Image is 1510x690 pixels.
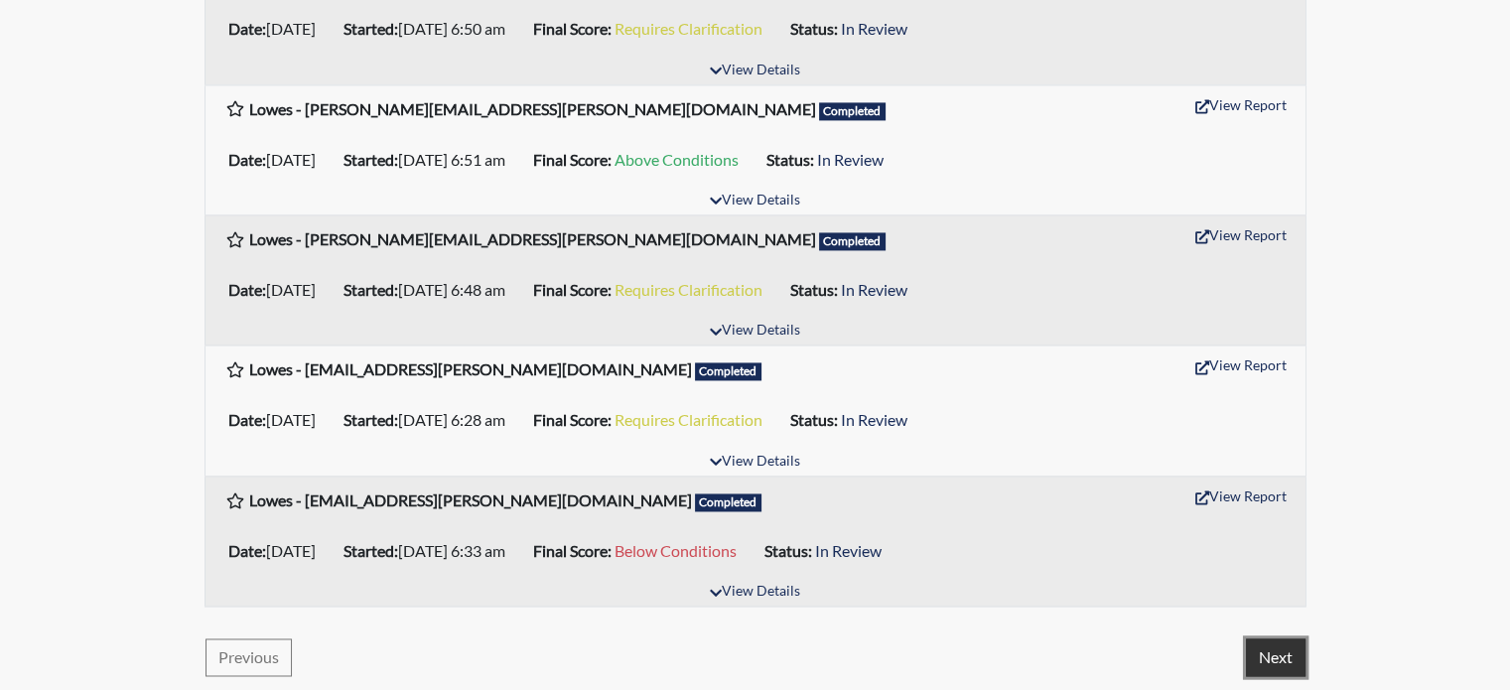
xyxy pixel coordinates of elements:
[343,19,398,38] b: Started:
[701,449,809,476] button: View Details
[815,541,882,560] span: In Review
[615,19,762,38] span: Requires Clarification
[790,19,838,38] b: Status:
[819,232,887,250] span: Completed
[615,541,737,560] span: Below Conditions
[249,490,692,509] b: Lowes - [EMAIL_ADDRESS][PERSON_NAME][DOMAIN_NAME]
[817,150,884,169] span: In Review
[533,150,612,169] b: Final Score:
[206,638,292,676] button: Previous
[841,280,907,299] span: In Review
[343,410,398,429] b: Started:
[819,102,887,120] span: Completed
[1186,219,1296,250] button: View Report
[220,13,336,45] li: [DATE]
[228,19,266,38] b: Date:
[695,493,762,511] span: Completed
[1186,481,1296,511] button: View Report
[841,19,907,38] span: In Review
[343,150,398,169] b: Started:
[615,280,762,299] span: Requires Clarification
[790,280,838,299] b: Status:
[220,144,336,176] li: [DATE]
[228,410,266,429] b: Date:
[249,229,816,248] b: Lowes - [PERSON_NAME][EMAIL_ADDRESS][PERSON_NAME][DOMAIN_NAME]
[336,144,525,176] li: [DATE] 6:51 am
[533,541,612,560] b: Final Score:
[336,13,525,45] li: [DATE] 6:50 am
[1186,89,1296,120] button: View Report
[533,410,612,429] b: Final Score:
[533,19,612,38] b: Final Score:
[701,188,809,214] button: View Details
[841,410,907,429] span: In Review
[228,280,266,299] b: Date:
[343,541,398,560] b: Started:
[701,58,809,84] button: View Details
[1186,349,1296,380] button: View Report
[790,410,838,429] b: Status:
[249,359,692,378] b: Lowes - [EMAIL_ADDRESS][PERSON_NAME][DOMAIN_NAME]
[336,535,525,567] li: [DATE] 6:33 am
[336,404,525,436] li: [DATE] 6:28 am
[533,280,612,299] b: Final Score:
[615,150,739,169] span: Above Conditions
[766,150,814,169] b: Status:
[220,535,336,567] li: [DATE]
[764,541,812,560] b: Status:
[220,274,336,306] li: [DATE]
[615,410,762,429] span: Requires Clarification
[695,362,762,380] span: Completed
[249,99,816,118] b: Lowes - [PERSON_NAME][EMAIL_ADDRESS][PERSON_NAME][DOMAIN_NAME]
[1246,638,1305,676] button: Next
[701,318,809,345] button: View Details
[336,274,525,306] li: [DATE] 6:48 am
[228,541,266,560] b: Date:
[701,579,809,606] button: View Details
[228,150,266,169] b: Date:
[343,280,398,299] b: Started:
[220,404,336,436] li: [DATE]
